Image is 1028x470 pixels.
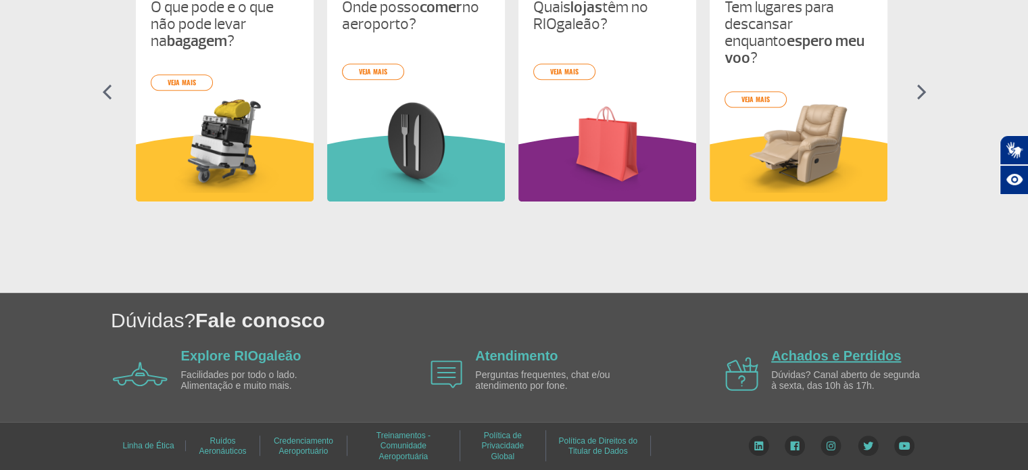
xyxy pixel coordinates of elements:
a: Linha de Ética [122,436,174,455]
img: roxoInformacoesUteis.svg [518,135,696,202]
img: card%20informa%C3%A7%C3%B5es%206.png [533,96,681,193]
strong: espero meu voo [725,31,864,68]
img: Twitter [858,436,879,456]
img: Facebook [785,436,805,456]
a: Achados e Perdidos [771,348,901,363]
a: Política de Direitos do Titular de Dados [558,431,637,461]
a: veja mais [725,91,787,108]
img: card%20informa%C3%A7%C3%B5es%208.png [342,96,490,193]
img: amareloInformacoesUteis.svg [136,135,314,202]
h1: Dúvidas? [111,306,1028,334]
button: Abrir tradutor de língua de sinais. [1000,135,1028,165]
img: LinkedIn [748,436,769,456]
p: Facilidades por todo o lado. Alimentação e muito mais. [181,370,337,391]
strong: bagagem [167,31,227,51]
img: amareloInformacoesUteis.svg [710,135,887,202]
span: Fale conosco [195,309,325,331]
div: Plugin de acessibilidade da Hand Talk. [1000,135,1028,195]
p: Perguntas frequentes, chat e/ou atendimento por fone. [475,370,631,391]
img: seta-direita [916,84,927,100]
img: card%20informa%C3%A7%C3%B5es%204.png [725,96,873,193]
a: Atendimento [475,348,558,363]
p: Dúvidas? Canal aberto de segunda à sexta, das 10h às 17h. [771,370,927,391]
button: Abrir recursos assistivos. [1000,165,1028,195]
a: veja mais [533,64,595,80]
a: Credenciamento Aeroportuário [274,431,333,461]
img: YouTube [894,436,914,456]
a: veja mais [151,74,213,91]
a: Política de Privacidade Global [481,426,524,466]
img: airplane icon [431,360,462,388]
img: Instagram [821,436,841,456]
img: airplane icon [725,357,758,391]
a: Treinamentos - Comunidade Aeroportuária [376,426,431,466]
img: seta-esquerda [102,84,112,100]
img: verdeInformacoesUteis.svg [327,135,505,202]
a: Explore RIOgaleão [181,348,301,363]
img: card%20informa%C3%A7%C3%B5es%201.png [151,96,299,193]
img: airplane icon [113,362,168,386]
a: Ruídos Aeronáuticos [199,431,246,461]
a: veja mais [342,64,404,80]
